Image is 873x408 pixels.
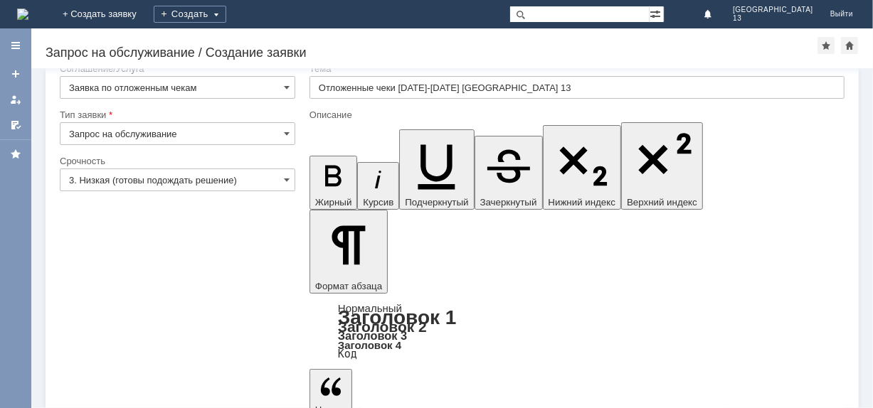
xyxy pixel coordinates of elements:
a: Заголовок 2 [338,318,427,335]
div: Формат абзаца [309,304,845,359]
button: Верхний индекс [621,122,703,210]
button: Жирный [309,156,358,210]
span: [GEOGRAPHIC_DATA] [733,6,813,14]
div: Тип заявки [60,110,292,119]
a: Мои согласования [4,114,27,136]
div: Создать [154,6,226,23]
div: Добавить в избранное [818,37,835,54]
span: Формат абзаца [315,281,382,291]
a: Нормальный [338,302,402,314]
button: Курсив [357,162,399,210]
div: Добрый вечер, удалите пожалуйста отложенные чеки. [PERSON_NAME] [6,6,208,28]
span: Верхний индекс [627,197,697,208]
button: Подчеркнутый [399,129,474,210]
div: Сделать домашней страницей [841,37,858,54]
a: Мои заявки [4,88,27,111]
div: Запрос на обслуживание / Создание заявки [46,45,818,60]
span: Зачеркнутый [480,197,537,208]
div: Тема [309,64,842,73]
button: Зачеркнутый [475,136,543,210]
div: Описание [309,110,842,119]
span: Жирный [315,197,352,208]
span: Подчеркнутый [405,197,468,208]
a: Перейти на домашнюю страницу [17,9,28,20]
img: logo [17,9,28,20]
div: Срочность [60,156,292,166]
a: Заголовок 3 [338,329,407,342]
button: Формат абзаца [309,210,388,294]
span: 13 [733,14,813,23]
span: Нижний индекс [549,197,616,208]
a: Код [338,348,357,360]
span: Расширенный поиск [650,6,664,20]
a: Создать заявку [4,63,27,85]
div: Соглашение/Услуга [60,64,292,73]
a: Заголовок 4 [338,339,401,351]
button: Нижний индекс [543,125,622,210]
span: Курсив [363,197,393,208]
a: Заголовок 1 [338,306,457,328]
